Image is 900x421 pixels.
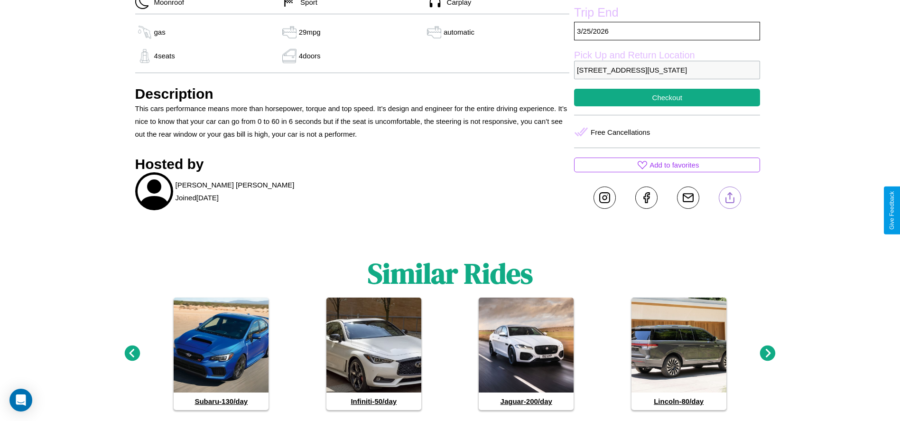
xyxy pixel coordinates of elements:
[425,25,444,39] img: gas
[574,50,760,61] label: Pick Up and Return Location
[368,254,533,293] h1: Similar Rides
[154,49,175,62] p: 4 seats
[176,191,219,204] p: Joined [DATE]
[479,298,574,410] a: Jaguar-200/day
[135,25,154,39] img: gas
[631,393,726,410] h4: Lincoln - 80 /day
[135,156,570,172] h3: Hosted by
[574,61,760,79] p: [STREET_ADDRESS][US_STATE]
[444,26,474,38] p: automatic
[174,393,269,410] h4: Subaru - 130 /day
[591,126,650,139] p: Free Cancellations
[574,89,760,106] button: Checkout
[135,86,570,102] h3: Description
[9,389,32,412] div: Open Intercom Messenger
[574,158,760,172] button: Add to favorites
[649,159,699,171] p: Add to favorites
[154,26,166,38] p: gas
[326,298,421,410] a: Infiniti-50/day
[479,393,574,410] h4: Jaguar - 200 /day
[889,191,895,230] div: Give Feedback
[631,298,726,410] a: Lincoln-80/day
[174,298,269,410] a: Subaru-130/day
[176,178,295,191] p: [PERSON_NAME] [PERSON_NAME]
[135,49,154,63] img: gas
[326,393,421,410] h4: Infiniti - 50 /day
[299,49,321,62] p: 4 doors
[299,26,321,38] p: 29 mpg
[280,49,299,63] img: gas
[574,6,760,22] label: Trip End
[280,25,299,39] img: gas
[135,102,570,140] p: This cars performance means more than horsepower, torque and top speed. It’s design and engineer ...
[574,22,760,40] p: 3 / 25 / 2026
